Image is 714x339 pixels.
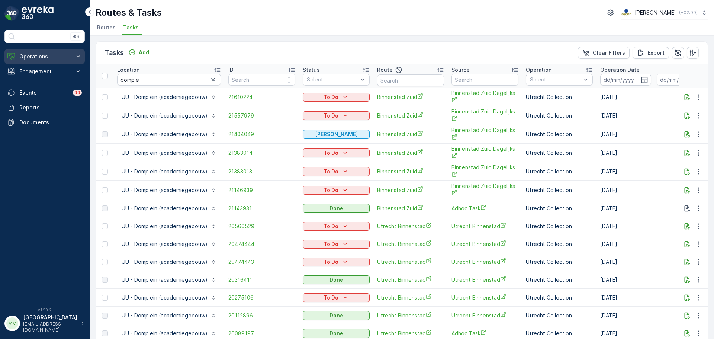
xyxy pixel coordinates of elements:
span: 20089197 [228,330,295,337]
img: basis-logo_rgb2x.png [621,9,632,17]
button: UU - Domplein (academiegebouw) [117,256,221,268]
p: - [653,75,655,84]
a: 20316411 [228,276,295,284]
a: Utrecht Binnenstad [377,294,444,301]
button: To Do [303,93,370,102]
span: Binnenstad Zuid Dagelijks [451,182,518,198]
span: Tasks [123,24,139,31]
a: Adhoc Task [451,204,518,212]
a: Utrecht Binnenstad [377,311,444,319]
a: Binnenstad Zuid [377,167,444,175]
button: UU - Domplein (academiegebouw) [117,128,221,140]
p: [EMAIL_ADDRESS][DOMAIN_NAME] [23,321,77,333]
p: Export [647,49,665,57]
div: Toggle Row Selected [102,241,108,247]
p: Operation [526,66,551,74]
a: Utrecht Binnenstad [377,222,444,230]
p: Status [303,66,320,74]
p: UU - Domplein (academiegebouw) [122,186,208,194]
button: Clear Filters [578,47,630,59]
p: Location [117,66,139,74]
p: UU - Domplein (academiegebouw) [122,258,208,266]
p: Source [451,66,470,74]
button: [PERSON_NAME](+02:00) [621,6,708,19]
p: Documents [19,119,82,126]
span: 21557979 [228,112,295,119]
p: To Do [324,240,338,248]
button: UU - Domplein (academiegebouw) [117,274,221,286]
a: Binnenstad Zuid Dagelijks [451,127,518,142]
p: ID [228,66,234,74]
p: UU - Domplein (academiegebouw) [122,112,208,119]
a: Binnenstad Zuid [377,130,444,138]
p: UU - Domplein (academiegebouw) [122,294,208,301]
p: Utrecht Collection [526,223,593,230]
a: Utrecht Binnenstad [377,258,444,266]
p: Utrecht Collection [526,312,593,319]
span: 21383014 [228,149,295,157]
p: Utrecht Collection [526,168,593,175]
div: Toggle Row Selected [102,205,108,211]
span: Utrecht Binnenstad [451,222,518,230]
button: To Do [303,222,370,231]
p: ( +02:00 ) [679,10,698,16]
p: To Do [324,168,338,175]
p: Clear Filters [593,49,625,57]
a: Binnenstad Zuid [377,149,444,157]
p: UU - Domplein (academiegebouw) [122,312,208,319]
button: MM[GEOGRAPHIC_DATA][EMAIL_ADDRESS][DOMAIN_NAME] [4,314,85,333]
button: Operations [4,49,85,64]
button: UU - Domplein (academiegebouw) [117,147,221,159]
button: UU - Domplein (academiegebouw) [117,184,221,196]
a: Documents [4,115,85,130]
p: Reports [19,104,82,111]
a: Utrecht Binnenstad [377,240,444,248]
input: Search [451,74,518,86]
button: To Do [303,167,370,176]
p: UU - Domplein (academiegebouw) [122,276,208,284]
p: Events [19,89,68,96]
img: logo_dark-DEwI_e13.png [22,6,54,21]
span: v 1.50.2 [4,308,85,312]
p: Utrecht Collection [526,112,593,119]
td: [DATE] [596,271,711,289]
td: [DATE] [596,217,711,235]
td: [DATE] [596,162,711,181]
input: dd/mm/yyyy [657,74,708,86]
div: Toggle Row Selected [102,187,108,193]
td: [DATE] [596,307,711,324]
p: Engagement [19,68,70,75]
button: Export [633,47,669,59]
button: UU - Domplein (academiegebouw) [117,310,221,322]
button: UU - Domplein (academiegebouw) [117,238,221,250]
p: UU - Domplein (academiegebouw) [122,240,208,248]
input: Search [228,74,295,86]
a: Binnenstad Zuid Dagelijks [451,108,518,123]
a: Utrecht Binnenstad [451,294,518,301]
td: [DATE] [596,88,711,106]
p: Utrecht Collection [526,205,593,212]
span: Binnenstad Zuid [377,204,444,212]
span: Utrecht Binnenstad [451,258,518,266]
a: 21610224 [228,93,295,101]
span: 20560529 [228,223,295,230]
button: UU - Domplein (academiegebouw) [117,292,221,304]
span: 21143931 [228,205,295,212]
p: Utrecht Collection [526,258,593,266]
div: Toggle Row Selected [102,150,108,156]
p: Done [329,276,343,284]
button: To Do [303,240,370,249]
div: Toggle Row Selected [102,330,108,336]
p: 99 [74,90,80,96]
